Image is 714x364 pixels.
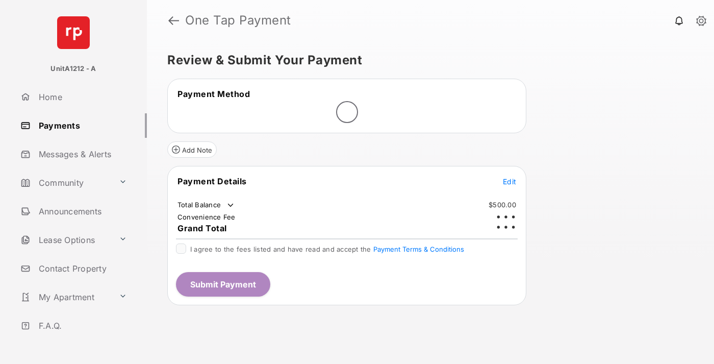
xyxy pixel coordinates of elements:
[177,176,247,186] span: Payment Details
[177,89,250,99] span: Payment Method
[57,16,90,49] img: svg+xml;base64,PHN2ZyB4bWxucz0iaHR0cDovL3d3dy53My5vcmcvMjAwMC9zdmciIHdpZHRoPSI2NCIgaGVpZ2h0PSI2NC...
[16,113,147,138] a: Payments
[167,141,217,158] button: Add Note
[177,212,236,222] td: Convenience Fee
[488,200,517,209] td: $500.00
[190,245,464,253] span: I agree to the fees listed and have read and accept the
[16,256,147,281] a: Contact Property
[177,200,236,210] td: Total Balance
[177,223,227,233] span: Grand Total
[503,176,516,186] button: Edit
[503,177,516,186] span: Edit
[176,272,270,297] button: Submit Payment
[16,313,147,338] a: F.A.Q.
[185,14,291,27] strong: One Tap Payment
[16,171,115,195] a: Community
[16,199,147,224] a: Announcements
[16,85,147,109] a: Home
[50,64,96,74] p: UnitA1212 - A
[167,54,685,66] h5: Review & Submit Your Payment
[373,245,464,253] button: I agree to the fees listed and have read and accept the
[16,228,115,252] a: Lease Options
[16,285,115,309] a: My Apartment
[16,142,147,166] a: Messages & Alerts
